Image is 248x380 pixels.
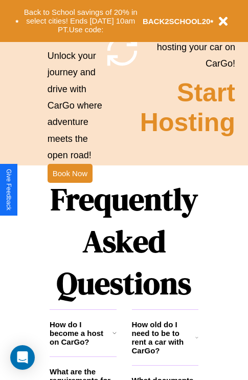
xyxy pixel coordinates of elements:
[143,17,211,26] b: BACK2SCHOOL20
[48,48,104,164] p: Unlock your journey and drive with CarGo where adventure meets the open road!
[5,169,12,210] div: Give Feedback
[10,345,35,370] div: Open Intercom Messenger
[140,78,235,137] h2: Start Hosting
[50,320,112,346] h3: How do I become a host on CarGo?
[50,173,198,309] h1: Frequently Asked Questions
[48,164,93,183] button: Book Now
[19,5,143,37] button: Back to School savings of 20% in select cities! Ends [DATE] 10am PT.Use code:
[132,320,196,355] h3: How old do I need to be to rent a car with CarGo?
